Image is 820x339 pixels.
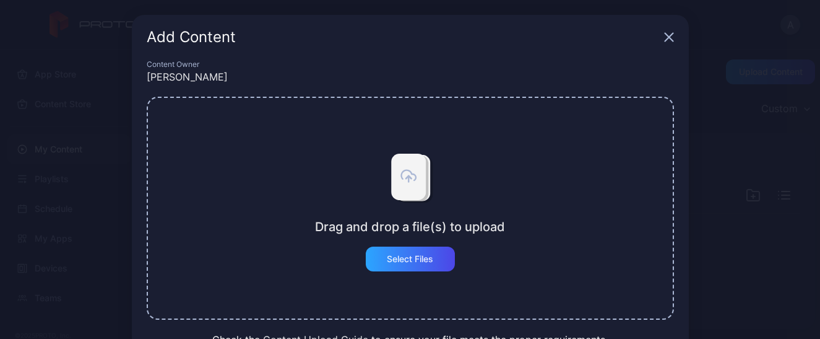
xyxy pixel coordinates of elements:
[315,219,505,234] div: Drag and drop a file(s) to upload
[147,69,674,84] div: [PERSON_NAME]
[147,59,674,69] div: Content Owner
[387,254,433,264] div: Select Files
[147,30,659,45] div: Add Content
[366,247,455,271] button: Select Files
